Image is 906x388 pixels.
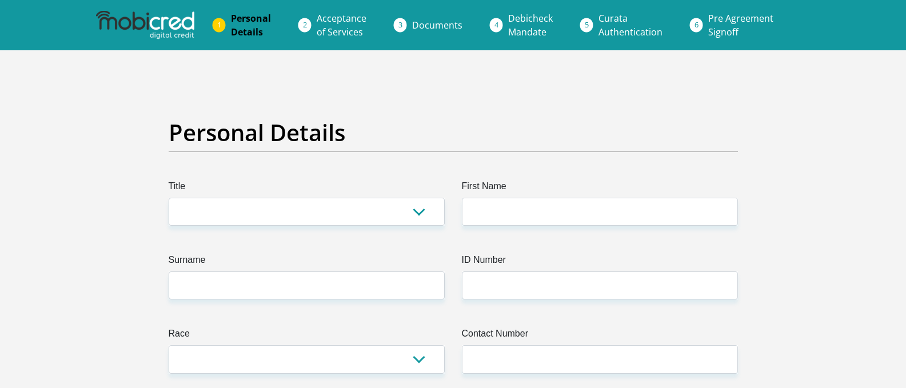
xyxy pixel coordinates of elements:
[403,14,472,37] a: Documents
[499,7,562,43] a: DebicheckMandate
[699,7,783,43] a: Pre AgreementSignoff
[96,11,194,39] img: mobicred logo
[169,119,738,146] h2: Personal Details
[462,179,738,198] label: First Name
[169,327,445,345] label: Race
[598,12,662,38] span: Curata Authentication
[462,345,738,373] input: Contact Number
[462,253,738,271] label: ID Number
[169,179,445,198] label: Title
[169,271,445,299] input: Surname
[508,12,553,38] span: Debicheck Mandate
[222,7,280,43] a: PersonalDetails
[231,12,271,38] span: Personal Details
[589,7,672,43] a: CurataAuthentication
[462,271,738,299] input: ID Number
[317,12,366,38] span: Acceptance of Services
[169,253,445,271] label: Surname
[462,327,738,345] label: Contact Number
[708,12,773,38] span: Pre Agreement Signoff
[308,7,376,43] a: Acceptanceof Services
[412,19,462,31] span: Documents
[462,198,738,226] input: First Name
